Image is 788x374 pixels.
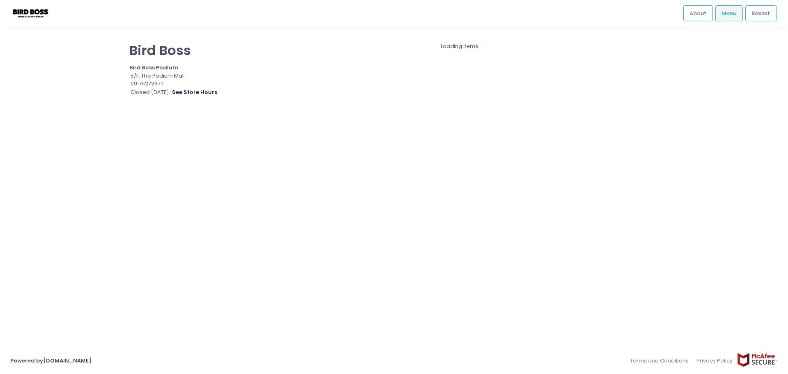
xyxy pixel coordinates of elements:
button: see store hours [172,88,218,97]
b: Bird Boss Podium [129,64,178,71]
span: About [689,9,706,18]
a: About [683,5,713,21]
span: Menu [722,9,736,18]
div: Closed [DATE]. [129,88,254,97]
a: Privacy Policy [693,353,737,369]
span: Basket [751,9,770,18]
a: Menu [715,5,743,21]
img: mcafee-secure [737,353,778,367]
div: Loading items... [264,42,659,50]
img: logo [10,6,51,21]
p: Bird Boss [129,42,254,58]
a: Terms and Conditions [630,353,693,369]
a: Powered by[DOMAIN_NAME] [10,357,92,365]
div: 09175272677 [129,80,254,88]
div: 5/F, The Podium Mall [129,72,254,80]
